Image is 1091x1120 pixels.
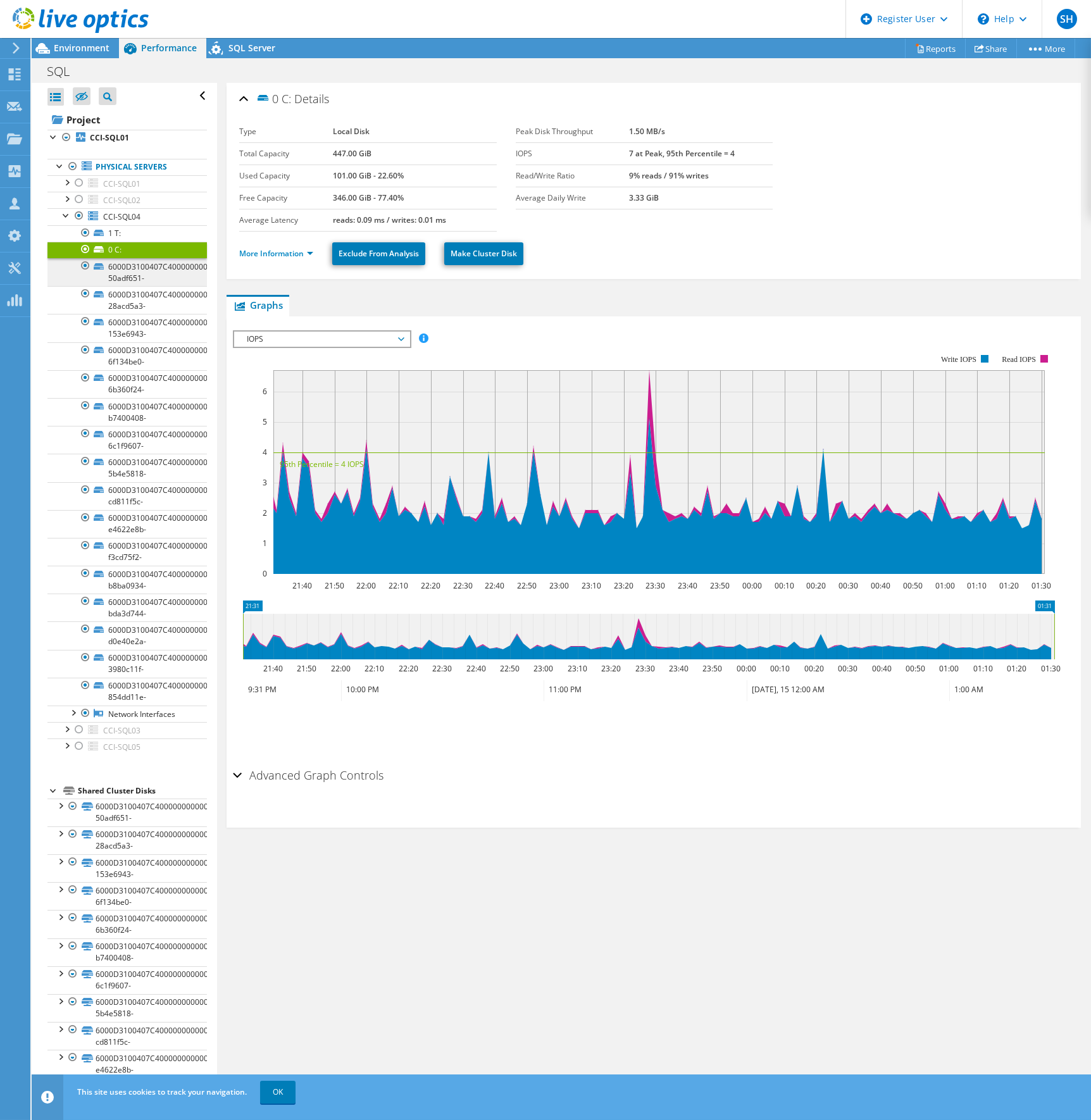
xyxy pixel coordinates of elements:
a: 6000D3100407C4000000000000000032-153e6943- [47,854,207,882]
text: 6 [263,386,267,397]
span: Performance [141,42,197,54]
label: Peak Disk Throughput [516,125,630,138]
svg: \n [978,13,989,25]
span: Details [294,91,329,106]
label: Average Latency [239,214,334,227]
label: Type [239,125,334,138]
a: 6000D3100407C4000000000000000031-6c1f9607- [47,966,207,994]
text: 00:30 [839,580,858,591]
b: 101.00 GiB - 22.60% [333,170,404,181]
text: 22:50 [517,580,537,591]
text: 21:40 [292,580,312,591]
a: More Information [239,248,313,259]
span: CCI-SQL05 [103,742,140,752]
text: 00:20 [806,580,826,591]
text: 22:40 [485,580,504,591]
text: 22:10 [389,580,408,591]
a: CCI-SQL05 [47,738,207,755]
text: 22:30 [432,663,452,674]
b: CCI-SQL01 [90,132,129,143]
a: CCI-SQL01 [47,130,207,146]
text: 00:40 [872,663,892,674]
text: 23:00 [533,663,553,674]
text: 00:20 [804,663,824,674]
text: Write IOPS [941,355,976,364]
text: 00:50 [903,580,923,591]
b: 1.50 MB/s [629,126,665,137]
text: 00:00 [737,663,756,674]
a: 6000D3100407C4000000000000000033-6f134be0- [47,882,207,910]
a: 6000D3100407C4000000000000000032-153e6943- [47,314,207,342]
text: 2 [263,507,267,518]
h2: Advanced Graph Controls [233,762,383,788]
label: IOPS [516,147,630,160]
a: 6000D3100407C4000000000000000035-5b4e5818- [47,994,207,1022]
a: 6000D3100407C400000000000000002A-b7400408- [47,398,207,426]
b: 346.00 GiB - 77.40% [333,192,404,203]
label: Average Daily Write [516,192,630,204]
a: Exclude From Analysis [332,242,425,265]
text: 22:40 [466,663,486,674]
label: Used Capacity [239,170,334,182]
span: CCI-SQL03 [103,725,140,736]
text: 00:10 [770,663,790,674]
a: 6000D3100407C400000000000000002D-50adf651- [47,799,207,826]
a: 6000D3100407C4000000000000000041-e4622e8b- [47,510,207,538]
text: 01:10 [967,580,987,591]
text: 23:50 [710,580,730,591]
text: 22:30 [453,580,473,591]
b: 7 at Peak, 95th Percentile = 4 [629,148,735,159]
a: 6000D3100407C4000000000000000031-6c1f9607- [47,426,207,454]
b: Local Disk [333,126,370,137]
a: 6000D3100407C4000000000000000043-bda3d744- [47,594,207,621]
span: CCI-SQL02 [103,195,140,206]
a: 6000D3100407C4000000000000000041-e4622e8b- [47,1050,207,1078]
text: 4 [263,447,267,457]
a: CCI-SQL03 [47,722,207,738]
text: Read IOPS [1002,355,1036,364]
text: 23:20 [614,580,633,591]
a: Network Interfaces [47,706,207,722]
a: 6000D3100407C4000000000000000046-3980c11f- [47,650,207,678]
text: 22:00 [331,663,351,674]
a: More [1016,39,1075,58]
text: 23:10 [582,580,601,591]
text: 21:40 [263,663,283,674]
b: 9% reads / 91% writes [629,170,709,181]
a: 6000D3100407C4000000000000000040-f3cd75f2- [47,538,207,566]
span: 0 C: [256,91,291,106]
text: 0 [263,568,267,579]
label: Read/Write Ratio [516,170,630,182]
a: 6000D3100407C4000000000000000034-6b360f24- [47,910,207,938]
span: This site uses cookies to track your navigation. [77,1086,247,1097]
h1: SQL [41,65,89,78]
text: 00:10 [775,580,794,591]
text: 22:20 [421,580,440,591]
a: 6000D3100407C400000000000000002A-b7400408- [47,938,207,966]
a: 6000D3100407C4000000000000000036-cd811f5c- [47,482,207,510]
text: 01:20 [1007,663,1026,674]
text: 95th Percentile = 4 IOPS [280,459,364,470]
div: Shared Cluster Disks [78,783,207,799]
a: Project [47,109,207,130]
text: 00:00 [742,580,762,591]
span: IOPS [240,332,403,347]
text: 22:10 [365,663,384,674]
label: Free Capacity [239,192,334,204]
span: SH [1057,9,1077,29]
a: 6000D3100407C4000000000000000034-6b360f24- [47,370,207,398]
a: 6000D3100407C4000000000000000033-6f134be0- [47,342,207,370]
text: 01:30 [1041,663,1061,674]
text: 23:40 [678,580,697,591]
a: 0 C: [47,242,207,258]
span: CCI-SQL01 [103,178,140,189]
a: Make Cluster Disk [444,242,523,265]
a: 6000D3100407C400000000000000003F-28acd5a3- [47,826,207,854]
text: 01:00 [935,580,955,591]
text: 21:50 [297,663,316,674]
a: CCI-SQL02 [47,192,207,208]
a: CCI-SQL04 [47,208,207,225]
text: 01:20 [999,580,1019,591]
a: 6000D3100407C4000000000000000036-cd811f5c- [47,1022,207,1050]
a: 6000D3100407C400000000000000002D-50adf651- [47,258,207,286]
